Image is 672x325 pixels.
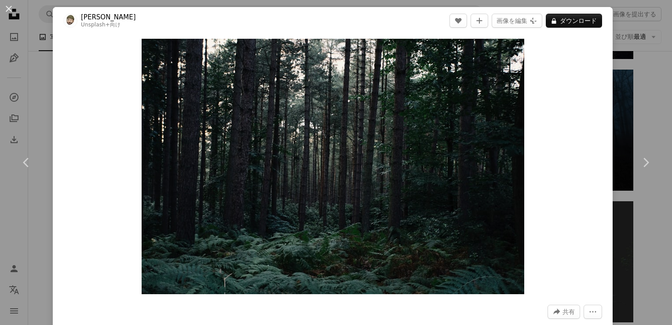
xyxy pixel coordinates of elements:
[142,39,524,294] img: 背の高い木々がたくさん生い茂る森
[546,14,602,28] button: ダウンロード
[548,305,580,319] button: このビジュアルを共有する
[449,14,467,28] button: いいね！
[584,305,602,319] button: その他のアクション
[81,22,110,28] a: Unsplash+
[63,14,77,28] img: George Cのプロフィールを見る
[619,120,672,205] a: 次へ
[471,14,488,28] button: コレクションに追加する
[492,14,542,28] button: 画像を編集
[562,305,575,318] span: 共有
[81,13,136,22] a: [PERSON_NAME]
[142,39,524,294] button: この画像でズームインする
[81,22,136,29] div: 向け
